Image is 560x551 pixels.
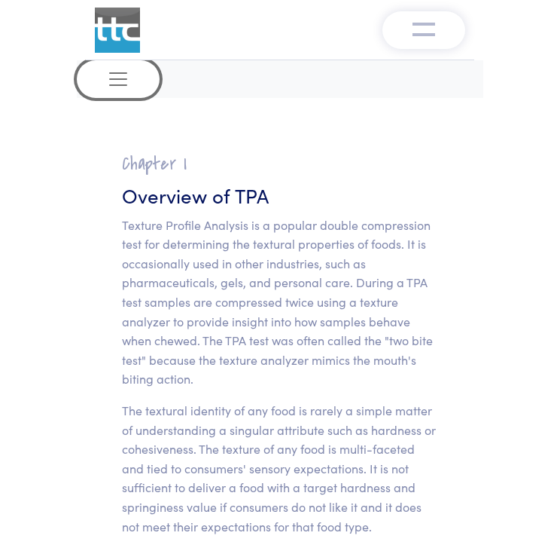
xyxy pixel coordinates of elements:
[122,152,438,176] h2: Chapter I
[122,182,438,209] h3: Overview of TPA
[77,60,160,98] button: Toggle navigation
[382,11,465,49] button: Toggle navigation
[95,8,140,53] img: ttc_logo_1x1_v1.0.png
[122,216,438,389] p: Texture Profile Analysis is a popular double compression test for determining the textural proper...
[412,19,435,37] img: menu-v1.0.png
[122,401,438,536] p: The textural identity of any food is rarely a simple matter of understanding a singular attribute...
